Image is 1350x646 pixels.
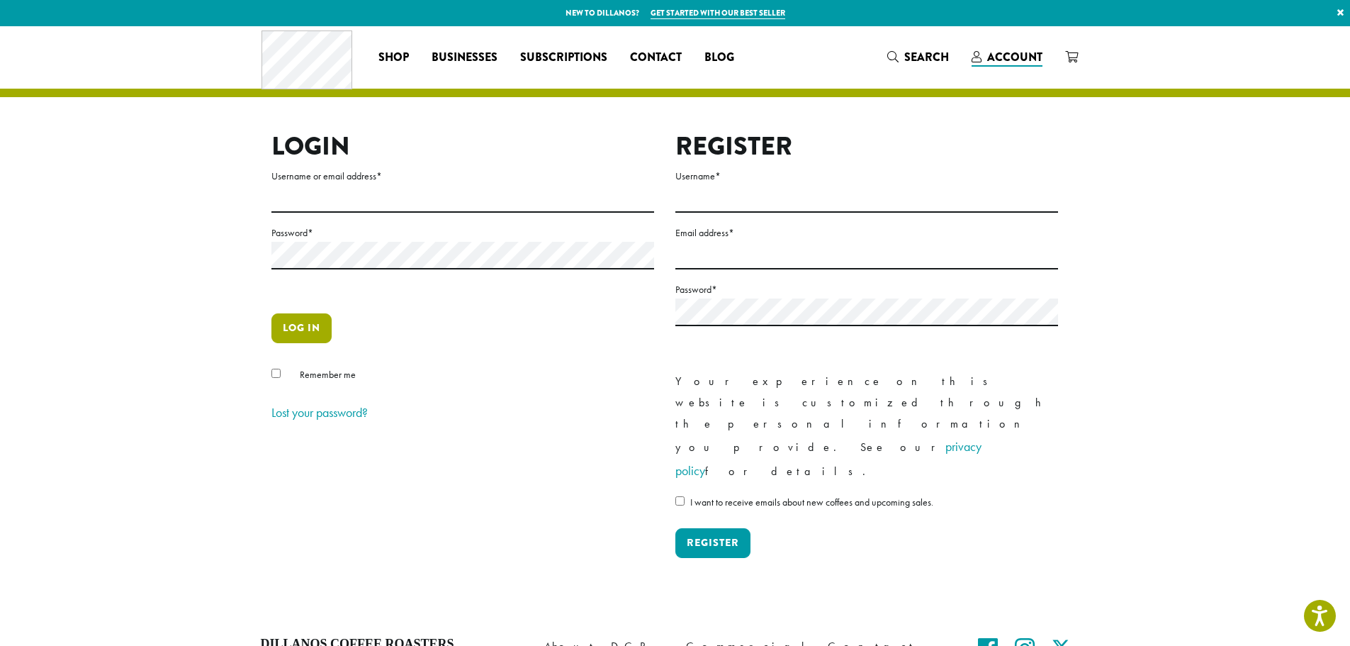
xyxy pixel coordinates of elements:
label: Email address [675,224,1058,242]
a: Lost your password? [271,404,368,421]
span: Subscriptions [520,49,607,67]
a: Get started with our best seller [651,7,785,19]
h2: Register [675,131,1058,162]
span: I want to receive emails about new coffees and upcoming sales. [690,496,933,508]
span: Search [904,49,949,65]
span: Remember me [300,368,356,381]
span: Blog [704,49,734,67]
button: Register [675,528,750,558]
span: Shop [378,49,409,67]
span: Businesses [432,49,497,67]
input: I want to receive emails about new coffees and upcoming sales. [675,496,685,506]
span: Account [987,49,1042,65]
button: Log in [271,313,332,343]
label: Username [675,167,1058,185]
p: Your experience on this website is customized through the personal information you provide. See o... [675,371,1058,483]
span: Contact [630,49,682,67]
a: Shop [367,46,420,69]
h2: Login [271,131,654,162]
label: Password [271,224,654,242]
a: Search [876,45,960,69]
label: Password [675,281,1058,299]
label: Username or email address [271,167,654,185]
a: privacy policy [675,438,981,479]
